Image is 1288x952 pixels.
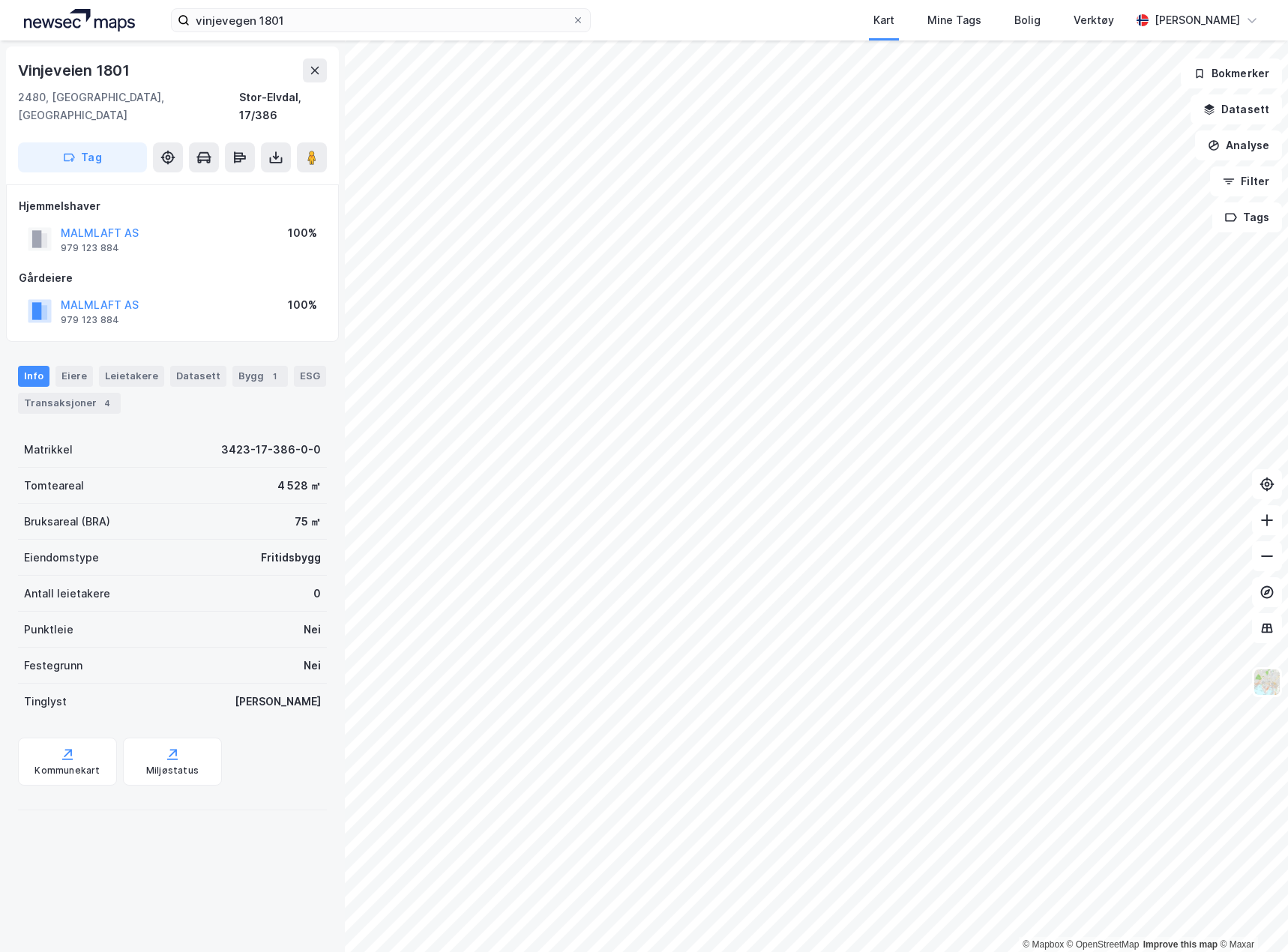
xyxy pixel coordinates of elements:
div: Vinjeveien 1801 [18,58,133,82]
img: logo.a4113a55bc3d86da70a041830d287a7e.svg [24,9,135,31]
div: Kontrollprogram for chat [1213,880,1288,952]
div: 75 ㎡ [295,513,321,531]
div: Festegrunn [24,657,82,675]
div: 979 123 884 [61,242,119,254]
button: Analyse [1195,130,1282,160]
div: Antall leietakere [24,585,110,603]
div: Bygg [232,366,288,387]
button: Bokmerker [1181,58,1282,88]
div: Matrikkel [24,441,73,459]
div: Leietakere [99,366,164,387]
img: Z [1253,668,1281,696]
div: Verktøy [1074,11,1114,29]
div: Gårdeiere [19,269,326,287]
div: Mine Tags [927,11,981,29]
div: Fritidsbygg [261,549,321,567]
button: Datasett [1191,94,1282,124]
div: Hjemmelshaver [19,197,326,215]
div: Kommunekart [34,765,100,777]
div: Punktleie [24,621,73,639]
div: Nei [304,657,321,675]
iframe: Chat Widget [1213,880,1288,952]
div: [PERSON_NAME] [1155,11,1240,29]
div: 100% [288,224,317,242]
div: 4 528 ㎡ [277,477,321,495]
div: Tinglyst [24,693,67,711]
a: OpenStreetMap [1067,939,1140,950]
a: Mapbox [1023,939,1064,950]
div: Nei [304,621,321,639]
div: 1 [267,369,282,384]
button: Tag [18,142,147,172]
div: 100% [288,296,317,314]
div: 3423-17-386-0-0 [221,441,321,459]
a: Improve this map [1143,939,1218,950]
div: Eiendomstype [24,549,99,567]
button: Filter [1210,166,1282,196]
div: 979 123 884 [61,314,119,326]
div: 4 [100,396,115,411]
div: Kart [873,11,894,29]
div: Info [18,366,49,387]
div: [PERSON_NAME] [235,693,321,711]
div: Tomteareal [24,477,84,495]
div: Datasett [170,366,226,387]
button: Tags [1212,202,1282,232]
div: 2480, [GEOGRAPHIC_DATA], [GEOGRAPHIC_DATA] [18,88,239,124]
div: Stor-Elvdal, 17/386 [239,88,327,124]
div: Bruksareal (BRA) [24,513,110,531]
div: 0 [313,585,321,603]
div: Miljøstatus [146,765,199,777]
div: ESG [294,366,326,387]
div: Transaksjoner [18,393,121,414]
div: Bolig [1014,11,1041,29]
input: Søk på adresse, matrikkel, gårdeiere, leietakere eller personer [190,9,572,31]
div: Eiere [55,366,93,387]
